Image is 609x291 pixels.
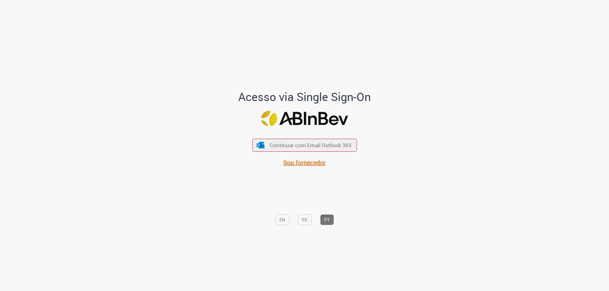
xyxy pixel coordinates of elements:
a: Sou fornecedor [283,158,326,167]
h1: Acesso via Single Sign-On [217,91,393,103]
button: ES [298,214,311,225]
button: EN [275,214,289,225]
button: ícone Azure/Microsoft 360 Continuar com Email Outlook 365 [252,139,357,152]
img: ícone Azure/Microsoft 360 [256,142,265,149]
span: Continuar com Email Outlook 365 [270,142,352,149]
img: Logo ABInBev [261,111,348,126]
button: PT [320,214,334,225]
